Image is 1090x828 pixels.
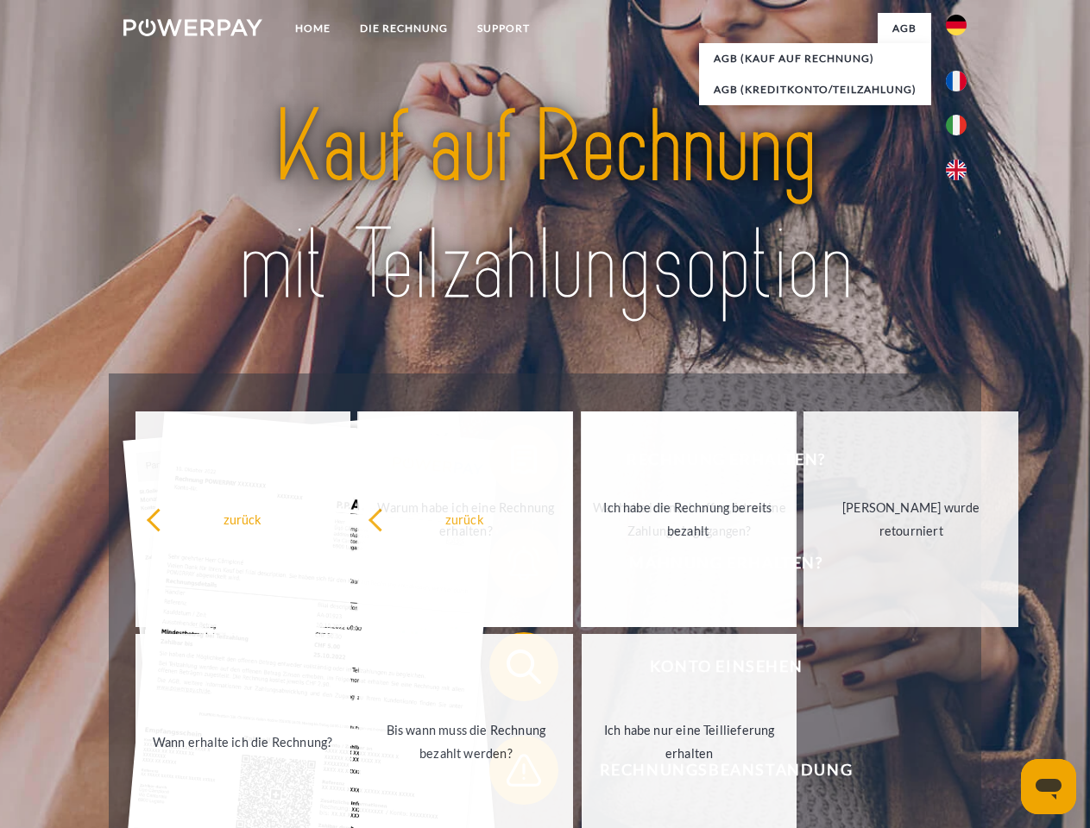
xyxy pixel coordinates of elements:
[369,718,564,765] div: Bis wann muss die Rechnung bezahlt werden?
[123,19,262,36] img: logo-powerpay-white.svg
[946,160,967,180] img: en
[146,507,340,530] div: zurück
[699,74,931,105] a: AGB (Kreditkonto/Teilzahlung)
[1021,759,1076,814] iframe: Schaltfläche zum Öffnen des Messaging-Fensters
[280,13,345,44] a: Home
[946,15,967,35] img: de
[165,83,925,330] img: title-powerpay_de.svg
[946,71,967,91] img: fr
[946,115,967,135] img: it
[345,13,463,44] a: DIE RECHNUNG
[591,496,785,543] div: Ich habe die Rechnung bereits bezahlt
[368,507,562,530] div: zurück
[814,496,1008,543] div: [PERSON_NAME] wurde retourniert
[463,13,545,44] a: SUPPORT
[699,43,931,74] a: AGB (Kauf auf Rechnung)
[592,718,786,765] div: Ich habe nur eine Teillieferung erhalten
[146,730,340,753] div: Wann erhalte ich die Rechnung?
[878,13,931,44] a: agb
